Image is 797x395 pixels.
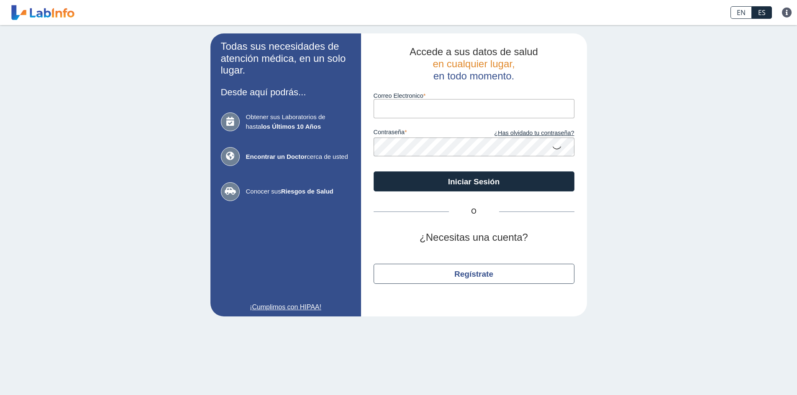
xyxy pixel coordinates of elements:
[410,46,538,57] span: Accede a sus datos de salud
[374,232,574,244] h2: ¿Necesitas una cuenta?
[261,123,321,130] b: los Últimos 10 Años
[752,6,772,19] a: ES
[374,171,574,191] button: Iniciar Sesión
[449,206,499,217] span: O
[281,188,333,195] b: Riesgos de Salud
[433,70,514,82] span: en todo momento.
[374,92,574,99] label: Correo Electronico
[221,302,351,312] a: ¡Cumplimos con HIPAA!
[730,6,752,19] a: EN
[221,87,351,97] h3: Desde aquí podrás...
[246,153,307,160] b: Encontrar un Doctor
[474,129,574,138] a: ¿Has olvidado tu contraseña?
[246,112,351,131] span: Obtener sus Laboratorios de hasta
[221,41,351,76] h2: Todas sus necesidades de atención médica, en un solo lugar.
[433,58,515,69] span: en cualquier lugar,
[374,129,474,138] label: contraseña
[246,187,351,196] span: Conocer sus
[246,152,351,162] span: cerca de usted
[374,264,574,284] button: Regístrate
